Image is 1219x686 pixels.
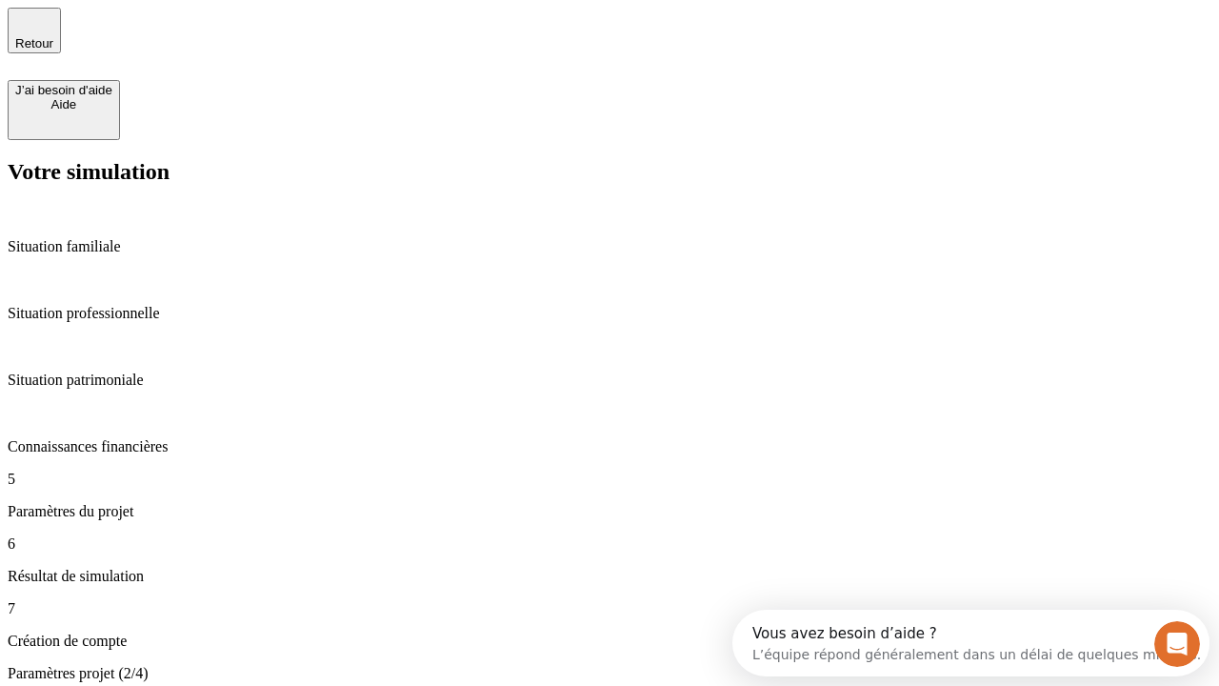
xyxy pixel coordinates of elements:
[8,8,61,53] button: Retour
[8,568,1211,585] p: Résultat de simulation
[8,8,525,60] div: Ouvrir le Messenger Intercom
[8,80,120,140] button: J’ai besoin d'aideAide
[8,305,1211,322] p: Situation professionnelle
[8,238,1211,255] p: Situation familiale
[20,31,469,51] div: L’équipe répond généralement dans un délai de quelques minutes.
[8,665,1211,682] p: Paramètres projet (2/4)
[1154,621,1200,667] iframe: Intercom live chat
[8,535,1211,553] p: 6
[15,97,112,111] div: Aide
[8,372,1211,389] p: Situation patrimoniale
[15,36,53,50] span: Retour
[8,159,1211,185] h2: Votre simulation
[20,16,469,31] div: Vous avez besoin d’aide ?
[732,610,1209,676] iframe: Intercom live chat discovery launcher
[8,471,1211,488] p: 5
[8,503,1211,520] p: Paramètres du projet
[15,83,112,97] div: J’ai besoin d'aide
[8,438,1211,455] p: Connaissances financières
[8,633,1211,650] p: Création de compte
[8,600,1211,617] p: 7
